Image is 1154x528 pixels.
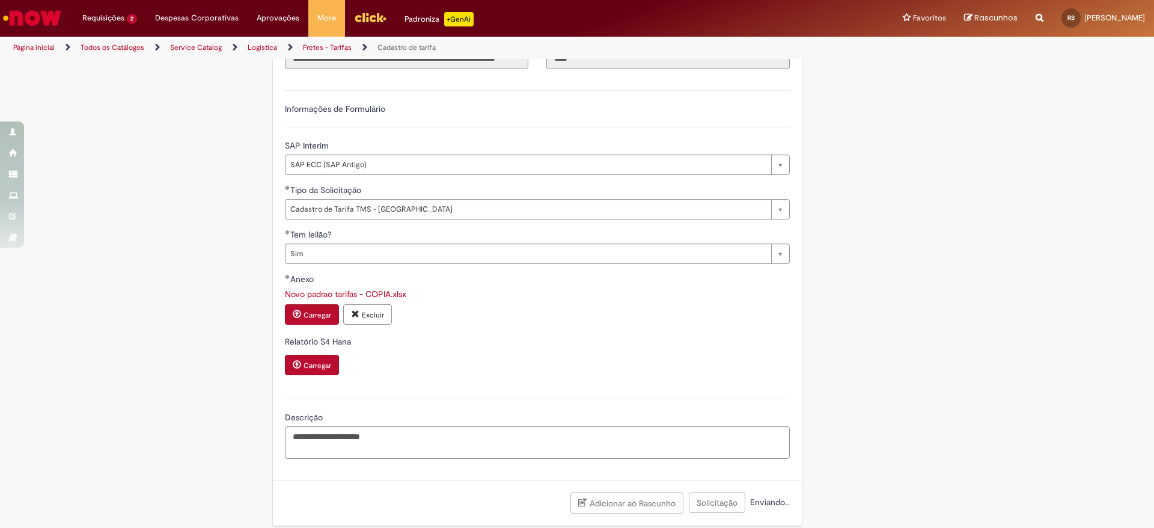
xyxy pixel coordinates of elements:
[285,140,331,151] span: SAP Interim
[913,12,946,24] span: Favoritos
[964,13,1018,24] a: Rascunhos
[257,12,299,24] span: Aprovações
[354,8,386,26] img: click_logo_yellow_360x200.png
[343,304,392,325] button: Excluir anexo Novo padrao tarifas - COPIA.xlsx
[304,361,331,370] small: Carregar
[285,355,339,375] button: Carregar anexo de Relatório S4 Hana
[290,244,765,263] span: Sim
[285,336,353,347] span: Relatório S4 Hana
[285,412,325,423] span: Descrição
[81,43,144,52] a: Todos os Catálogos
[290,274,316,284] span: Anexo
[290,185,364,195] span: Tipo da Solicitação
[748,497,790,508] span: Enviando...
[127,14,137,24] span: 2
[170,43,222,52] a: Service Catalog
[285,426,790,459] textarea: Descrição
[290,155,765,174] span: SAP ECC (SAP Antigo)
[285,185,290,190] span: Obrigatório Preenchido
[290,229,334,240] span: Tem leilão?
[1,6,63,30] img: ServiceNow
[285,103,385,114] label: Informações de Formulário
[974,12,1018,23] span: Rascunhos
[405,12,474,26] div: Padroniza
[304,310,331,320] small: Carregar
[362,310,384,320] small: Excluir
[290,200,765,219] span: Cadastro de Tarifa TMS - [GEOGRAPHIC_DATA]
[285,304,339,325] button: Carregar anexo de Anexo Required
[1067,14,1075,22] span: RS
[155,12,239,24] span: Despesas Corporativas
[285,49,528,69] input: Título
[377,43,436,52] a: Cadastro de tarifa
[546,49,790,69] input: Código da Unidade
[285,230,290,235] span: Obrigatório Preenchido
[13,43,55,52] a: Página inicial
[444,12,474,26] p: +GenAi
[82,12,124,24] span: Requisições
[285,274,290,279] span: Obrigatório Preenchido
[303,43,352,52] a: Fretes - Tarifas
[9,37,760,59] ul: Trilhas de página
[248,43,277,52] a: Logistica
[317,12,336,24] span: More
[285,289,406,299] a: Download de Novo padrao tarifas - COPIA.xlsx
[1084,13,1145,23] span: [PERSON_NAME]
